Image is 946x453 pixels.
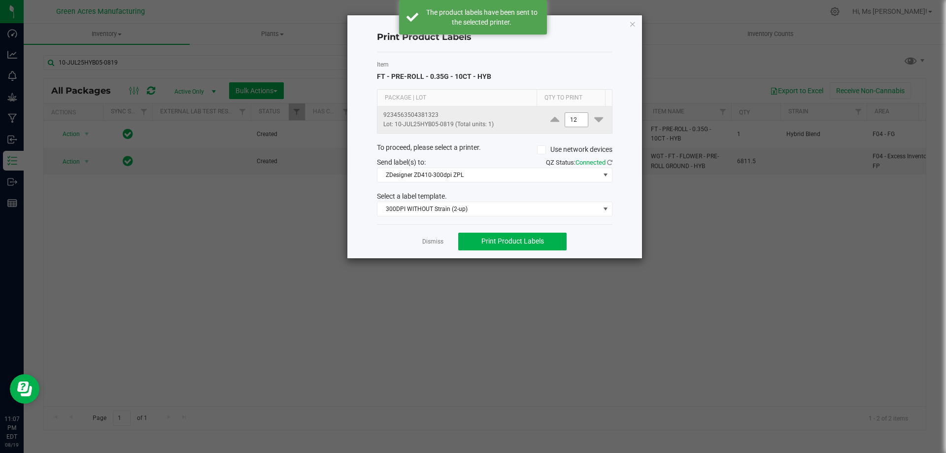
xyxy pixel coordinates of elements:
[377,202,600,216] span: 300DPI WITHOUT Strain (2-up)
[370,191,620,202] div: Select a label template.
[377,158,426,166] span: Send label(s) to:
[383,110,536,120] p: 9234563504381323
[481,237,544,245] span: Print Product Labels
[377,31,612,44] h4: Print Product Labels
[537,90,605,106] th: Qty to Print
[424,7,540,27] div: The product labels have been sent to the selected printer.
[377,72,491,80] span: FT - PRE-ROLL - 0.35G - 10CT - HYB
[370,142,620,157] div: To proceed, please select a printer.
[422,238,443,246] a: Dismiss
[458,233,567,250] button: Print Product Labels
[537,144,612,155] label: Use network devices
[546,159,612,166] span: QZ Status:
[575,159,606,166] span: Connected
[383,120,536,129] p: Lot: 10-JUL25HYB05-0819 (Total units: 1)
[377,168,600,182] span: ZDesigner ZD410-300dpi ZPL
[377,60,612,69] label: Item
[10,374,39,404] iframe: Resource center
[377,90,537,106] th: Package | Lot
